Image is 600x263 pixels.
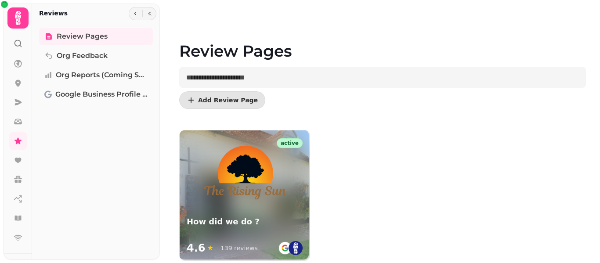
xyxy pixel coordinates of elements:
span: Google Business Profile (Beta) [55,89,148,100]
h3: How did we do ? [187,216,303,227]
a: Org Feedback [39,47,153,65]
img: go-emblem@2x.png [278,241,292,255]
h1: Review Pages [179,21,586,60]
img: st.png [289,241,303,255]
img: How did we do ? [202,144,287,201]
span: Org Reports (coming soon) [56,70,148,80]
span: 4.6 [187,241,206,255]
h2: Reviews [39,9,68,18]
button: Add Review Page [179,91,265,109]
a: Review Pages [39,28,153,45]
span: Review Pages [57,31,108,42]
span: Add Review Page [198,97,258,103]
a: Google Business Profile (Beta) [39,86,153,103]
div: 139 reviews [220,244,258,252]
div: active [277,138,303,148]
nav: Tabs [32,24,160,259]
span: ★ [207,243,213,253]
a: Org Reports (coming soon) [39,66,153,84]
span: Org Feedback [57,50,108,61]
